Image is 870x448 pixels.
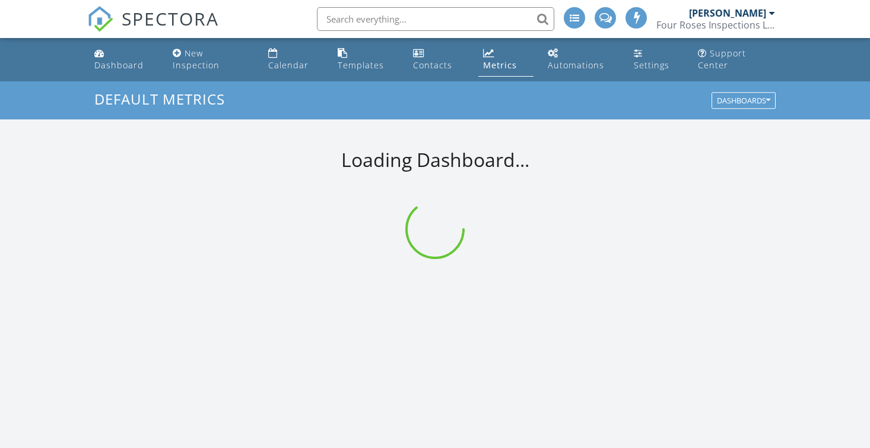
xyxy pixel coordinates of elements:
[629,43,684,77] a: Settings
[656,19,775,31] div: Four Roses Inspections LLC
[408,43,469,77] a: Contacts
[122,6,219,31] span: SPECTORA
[548,59,604,71] div: Automations
[413,59,452,71] div: Contacts
[168,43,254,77] a: New Inspection
[338,59,384,71] div: Templates
[698,48,746,71] div: Support Center
[483,59,517,71] div: Metrics
[634,59,669,71] div: Settings
[712,93,776,109] button: Dashboards
[87,16,219,41] a: SPECTORA
[543,43,620,77] a: Automations (Advanced)
[87,6,113,32] img: The Best Home Inspection Software - Spectora
[268,59,309,71] div: Calendar
[478,43,534,77] a: Metrics
[263,43,323,77] a: Calendar
[173,48,220,71] div: New Inspection
[333,43,399,77] a: Templates
[94,59,144,71] div: Dashboard
[90,43,158,77] a: Dashboard
[693,43,780,77] a: Support Center
[689,7,766,19] div: [PERSON_NAME]
[94,89,225,109] span: Default Metrics
[317,7,554,31] input: Search everything...
[717,97,770,105] div: Dashboards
